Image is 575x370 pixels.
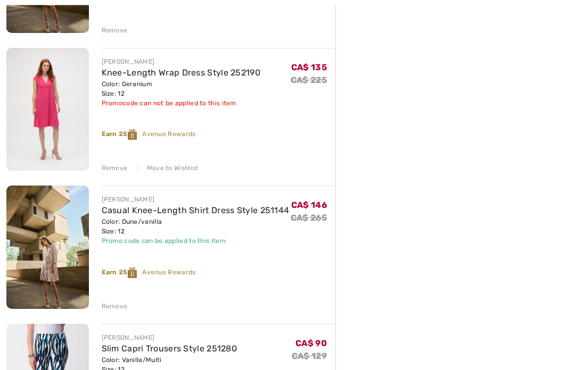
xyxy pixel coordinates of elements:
[102,68,261,78] a: Knee-Length Wrap Dress Style 252190
[102,195,290,205] div: [PERSON_NAME]
[102,80,261,99] div: Color: Geranium Size: 12
[6,48,89,171] img: Knee-Length Wrap Dress Style 252190
[291,63,327,73] span: CA$ 135
[291,75,327,86] s: CA$ 225
[102,269,143,276] strong: Earn 25
[291,213,327,223] s: CA$ 265
[102,333,237,343] div: [PERSON_NAME]
[292,351,327,361] s: CA$ 129
[102,131,143,138] strong: Earn 25
[102,26,128,36] div: Remove
[102,130,336,140] div: Avenue Rewards
[102,99,261,108] div: Promocode can not be applied to this item
[102,217,290,237] div: Color: Dune/vanilla Size: 12
[102,206,290,216] a: Casual Knee-Length Shirt Dress Style 251144
[102,302,128,312] div: Remove
[138,164,199,173] div: Move to Wishlist
[295,339,327,349] span: CA$ 90
[6,186,89,309] img: Casual Knee-Length Shirt Dress Style 251144
[128,268,137,279] img: Reward-Logo.svg
[102,268,336,279] div: Avenue Rewards
[128,130,137,140] img: Reward-Logo.svg
[102,57,261,67] div: [PERSON_NAME]
[102,237,290,246] div: Promo code can be applied to this item
[102,344,237,354] a: Slim Capri Trousers Style 251280
[291,200,327,211] span: CA$ 146
[102,164,128,173] div: Remove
